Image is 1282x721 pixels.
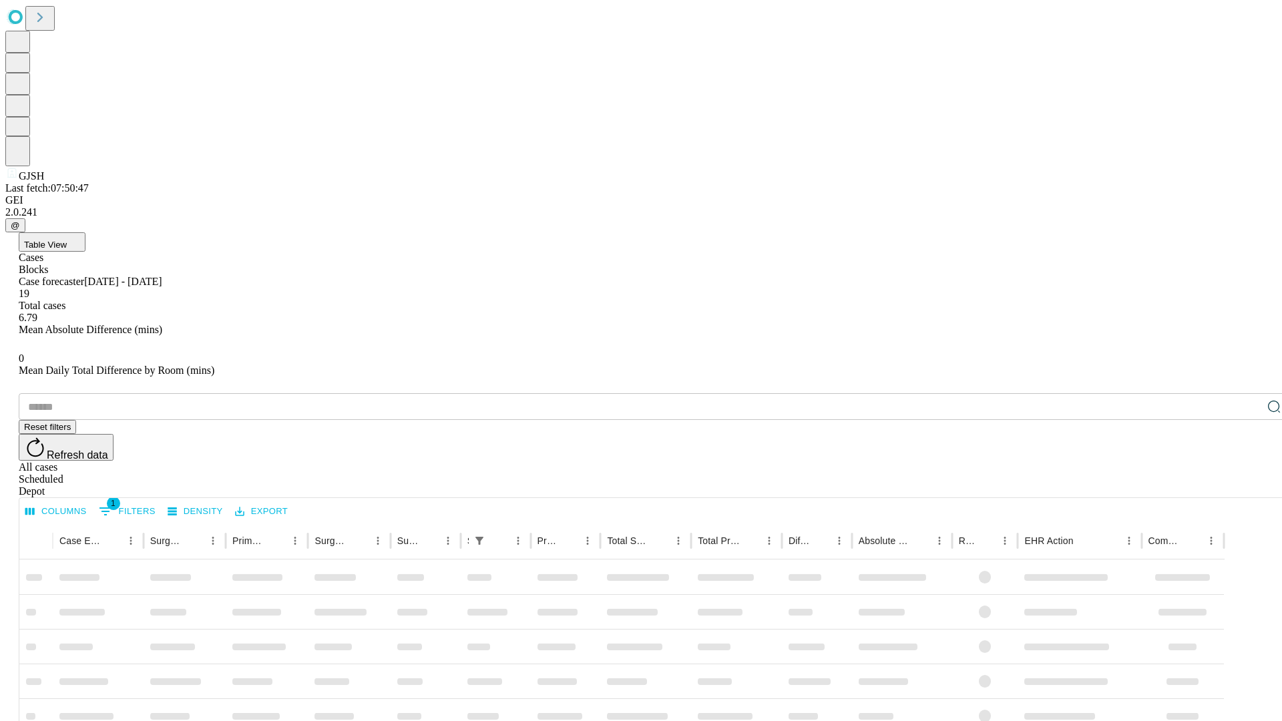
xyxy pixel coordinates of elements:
span: 6.79 [19,312,37,323]
button: Select columns [22,501,90,522]
div: Comments [1148,535,1182,546]
button: Menu [669,531,688,550]
button: Menu [760,531,779,550]
button: Menu [1120,531,1138,550]
button: Menu [369,531,387,550]
button: Reset filters [19,420,76,434]
button: Menu [509,531,527,550]
div: GEI [5,194,1277,206]
button: Menu [439,531,457,550]
span: Mean Absolute Difference (mins) [19,324,162,335]
button: Menu [286,531,304,550]
button: Menu [930,531,949,550]
div: Resolved in EHR [959,535,976,546]
button: Sort [977,531,996,550]
button: Sort [911,531,930,550]
span: Case forecaster [19,276,84,287]
span: Last fetch: 07:50:47 [5,182,89,194]
button: Sort [650,531,669,550]
button: Sort [490,531,509,550]
button: Sort [267,531,286,550]
button: Sort [1075,531,1094,550]
button: Show filters [95,501,159,522]
button: Sort [1183,531,1202,550]
button: Menu [122,531,140,550]
button: Sort [185,531,204,550]
button: Density [164,501,226,522]
span: Total cases [19,300,65,311]
div: Surgery Date [397,535,419,546]
span: Table View [24,240,67,250]
span: Refresh data [47,449,108,461]
button: Sort [420,531,439,550]
button: Sort [560,531,578,550]
span: @ [11,220,20,230]
span: 0 [19,352,24,364]
div: EHR Action [1024,535,1073,546]
div: Surgeon Name [150,535,184,546]
div: Surgery Name [314,535,348,546]
button: Refresh data [19,434,114,461]
button: Menu [204,531,222,550]
button: Show filters [470,531,489,550]
span: [DATE] - [DATE] [84,276,162,287]
div: 2.0.241 [5,206,1277,218]
span: Reset filters [24,422,71,432]
button: Menu [578,531,597,550]
div: Total Predicted Duration [698,535,740,546]
button: Sort [350,531,369,550]
div: Total Scheduled Duration [607,535,649,546]
div: Scheduled In Room Duration [467,535,469,546]
button: Menu [996,531,1014,550]
span: Mean Daily Total Difference by Room (mins) [19,365,214,376]
div: Case Epic Id [59,535,101,546]
div: 1 active filter [470,531,489,550]
div: Predicted In Room Duration [538,535,559,546]
button: Sort [741,531,760,550]
span: 19 [19,288,29,299]
button: Table View [19,232,85,252]
button: Sort [103,531,122,550]
button: @ [5,218,25,232]
span: 1 [107,497,120,510]
button: Sort [811,531,830,550]
button: Export [232,501,291,522]
div: Absolute Difference [859,535,910,546]
div: Primary Service [232,535,266,546]
span: GJSH [19,170,44,182]
button: Menu [1202,531,1221,550]
button: Menu [830,531,849,550]
div: Difference [789,535,810,546]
